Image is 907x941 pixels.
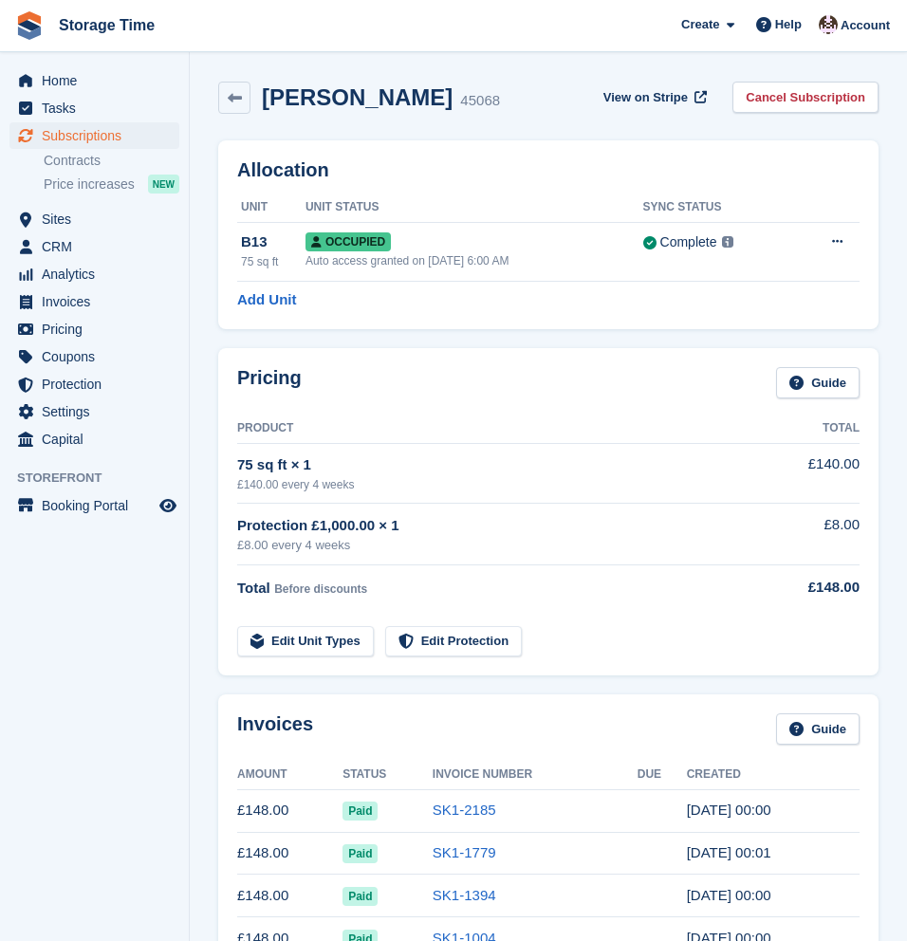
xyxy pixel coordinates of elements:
[237,789,342,832] td: £148.00
[237,713,313,745] h2: Invoices
[237,760,342,790] th: Amount
[342,844,378,863] span: Paid
[42,398,156,425] span: Settings
[237,476,765,493] div: £140.00 every 4 weeks
[274,582,367,596] span: Before discounts
[433,887,496,903] a: SK1-1394
[237,626,374,657] a: Edit Unit Types
[638,760,687,790] th: Due
[385,626,522,657] a: Edit Protection
[765,414,860,444] th: Total
[841,16,890,35] span: Account
[460,90,500,112] div: 45068
[681,15,719,34] span: Create
[237,414,765,444] th: Product
[9,371,179,397] a: menu
[15,11,44,40] img: stora-icon-8386f47178a22dfd0bd8f6a31ec36ba5ce8667c1dd55bd0f319d3a0aa187defe.svg
[9,67,179,94] a: menu
[596,82,711,113] a: View on Stripe
[44,175,135,194] span: Price increases
[660,232,717,252] div: Complete
[776,713,860,745] a: Guide
[9,261,179,287] a: menu
[42,492,156,519] span: Booking Portal
[42,288,156,315] span: Invoices
[9,288,179,315] a: menu
[305,193,643,223] th: Unit Status
[687,844,771,860] time: 2025-08-31 23:01:33 UTC
[732,82,879,113] a: Cancel Subscription
[342,802,378,821] span: Paid
[687,760,860,790] th: Created
[42,95,156,121] span: Tasks
[237,159,860,181] h2: Allocation
[433,760,638,790] th: Invoice Number
[237,875,342,917] td: £148.00
[9,206,179,232] a: menu
[42,261,156,287] span: Analytics
[9,426,179,452] a: menu
[237,367,302,398] h2: Pricing
[765,443,860,503] td: £140.00
[433,844,496,860] a: SK1-1779
[241,231,305,253] div: B13
[42,233,156,260] span: CRM
[42,371,156,397] span: Protection
[687,802,771,818] time: 2025-09-28 23:00:33 UTC
[44,152,179,170] a: Contracts
[687,887,771,903] time: 2025-08-03 23:00:23 UTC
[775,15,802,34] span: Help
[9,95,179,121] a: menu
[9,233,179,260] a: menu
[241,253,305,270] div: 75 sq ft
[42,316,156,342] span: Pricing
[819,15,838,34] img: Saeed
[305,252,643,269] div: Auto access granted on [DATE] 6:00 AM
[262,84,453,110] h2: [PERSON_NAME]
[9,398,179,425] a: menu
[433,802,496,818] a: SK1-2185
[237,454,765,476] div: 75 sq ft × 1
[42,426,156,452] span: Capital
[42,67,156,94] span: Home
[237,580,270,596] span: Total
[157,494,179,517] a: Preview store
[342,887,378,906] span: Paid
[765,577,860,599] div: £148.00
[44,174,179,194] a: Price increases NEW
[722,236,733,248] img: icon-info-grey-7440780725fd019a000dd9b08b2336e03edf1995a4989e88bcd33f0948082b44.svg
[9,492,179,519] a: menu
[603,88,688,107] span: View on Stripe
[237,193,305,223] th: Unit
[776,367,860,398] a: Guide
[9,122,179,149] a: menu
[148,175,179,194] div: NEW
[9,316,179,342] a: menu
[237,515,765,537] div: Protection £1,000.00 × 1
[305,232,391,251] span: Occupied
[9,343,179,370] a: menu
[17,469,189,488] span: Storefront
[237,832,342,875] td: £148.00
[342,760,433,790] th: Status
[42,206,156,232] span: Sites
[51,9,162,41] a: Storage Time
[237,289,296,311] a: Add Unit
[42,122,156,149] span: Subscriptions
[237,536,765,555] div: £8.00 every 4 weeks
[643,193,794,223] th: Sync Status
[42,343,156,370] span: Coupons
[765,504,860,565] td: £8.00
